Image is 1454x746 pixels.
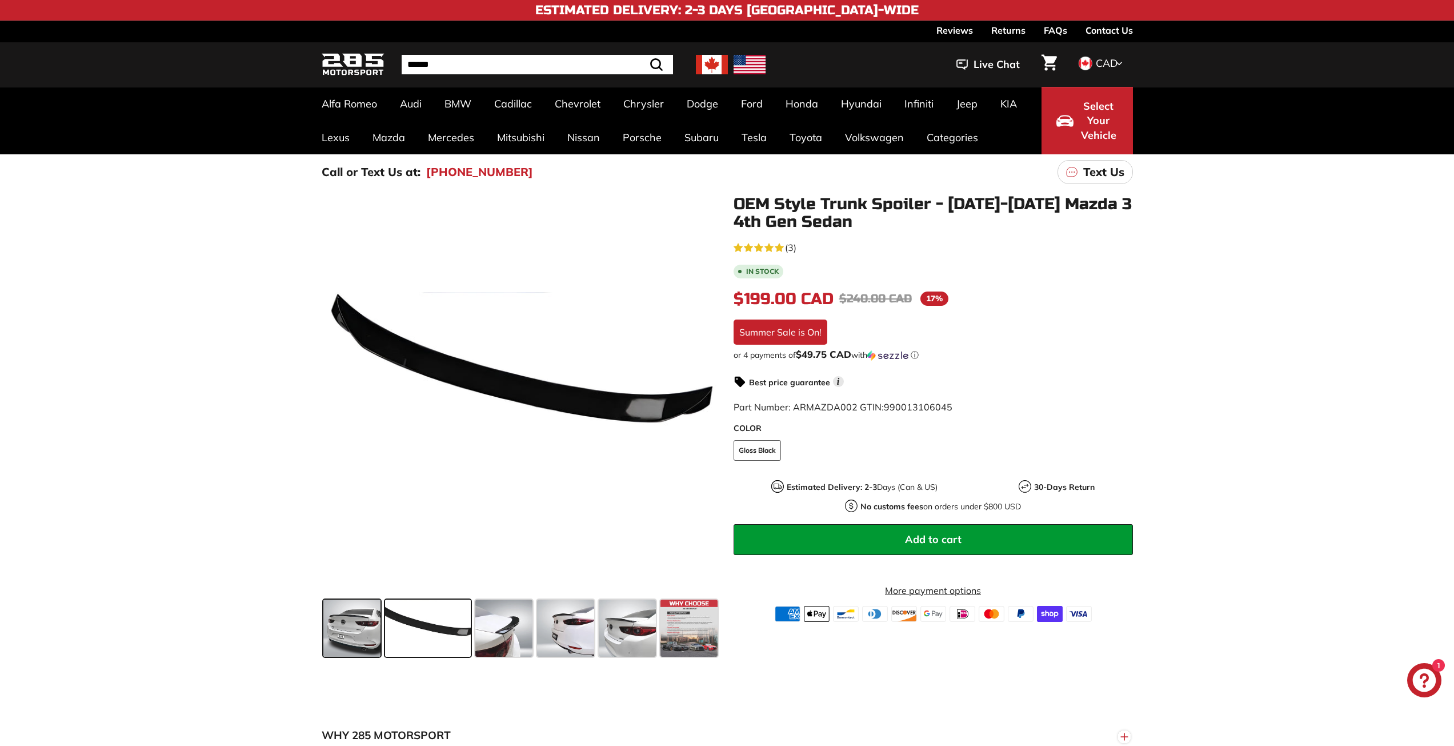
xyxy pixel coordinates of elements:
a: [PHONE_NUMBER] [426,163,533,181]
div: or 4 payments of with [734,349,1133,361]
a: Reviews [936,21,973,40]
a: BMW [433,87,483,121]
span: CAD [1096,57,1117,70]
h4: Estimated Delivery: 2-3 Days [GEOGRAPHIC_DATA]-Wide [535,3,919,17]
a: Porsche [611,121,673,154]
p: on orders under $800 USD [860,501,1021,513]
span: Live Chat [974,57,1020,72]
a: Mazda [361,121,416,154]
inbox-online-store-chat: Shopify online store chat [1404,663,1445,700]
a: Hyundai [830,87,893,121]
a: Jeep [945,87,989,121]
strong: No customs fees [860,501,923,512]
span: Add to cart [905,533,962,546]
div: Summer Sale is On! [734,320,827,345]
a: KIA [989,87,1028,121]
img: discover [891,606,917,622]
span: Part Number: ARMAZDA002 GTIN: [734,401,952,413]
img: diners_club [862,606,888,622]
a: Subaru [673,121,730,154]
img: Sezzle [867,350,908,361]
span: 17% [920,292,948,306]
a: Mercedes [416,121,486,154]
a: Alfa Romeo [310,87,388,121]
img: american_express [775,606,800,622]
img: apple_pay [804,606,830,622]
b: In stock [746,268,779,275]
a: Honda [774,87,830,121]
a: Lexus [310,121,361,154]
img: google_pay [920,606,946,622]
a: 5.0 rating (3 votes) [734,240,1133,254]
strong: 30-Days Return [1034,482,1095,492]
img: bancontact [833,606,859,622]
p: Text Us [1083,163,1124,181]
a: Mitsubishi [486,121,556,154]
p: Call or Text Us at: [322,163,420,181]
img: shopify_pay [1037,606,1063,622]
span: i [833,376,844,387]
a: Returns [991,21,1026,40]
img: Logo_285_Motorsport_areodynamics_components [322,51,384,78]
a: Dodge [675,87,730,121]
a: FAQs [1044,21,1067,40]
a: Nissan [556,121,611,154]
span: $49.75 CAD [796,348,851,360]
button: Live Chat [942,50,1035,79]
a: Chrysler [612,87,675,121]
h1: OEM Style Trunk Spoiler - [DATE]-[DATE] Mazda 3 4th Gen Sedan [734,196,1133,231]
a: Volkswagen [834,121,915,154]
a: Toyota [778,121,834,154]
span: 990013106045 [884,401,952,413]
span: $199.00 CAD [734,289,834,309]
a: Tesla [730,121,778,154]
a: Infiniti [893,87,945,121]
a: Categories [915,121,990,154]
strong: Estimated Delivery: 2-3 [787,482,877,492]
strong: Best price guarantee [749,377,830,388]
p: Days (Can & US) [787,481,938,493]
a: Chevrolet [543,87,612,121]
div: or 4 payments of$49.75 CADwithSezzle Click to learn more about Sezzle [734,349,1133,361]
label: COLOR [734,422,1133,434]
span: $240.00 CAD [839,292,912,306]
a: Cart [1035,45,1064,84]
a: Ford [730,87,774,121]
img: ideal [950,606,975,622]
a: More payment options [734,584,1133,597]
img: paypal [1008,606,1034,622]
button: Select Your Vehicle [1042,87,1133,154]
img: master [979,606,1004,622]
a: Audi [388,87,433,121]
input: Search [402,55,673,74]
a: Cadillac [483,87,543,121]
a: Text Us [1058,160,1133,184]
button: Add to cart [734,524,1133,555]
a: Contact Us [1086,21,1133,40]
span: Select Your Vehicle [1079,99,1118,143]
img: visa [1066,606,1092,622]
span: (3) [785,241,796,254]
